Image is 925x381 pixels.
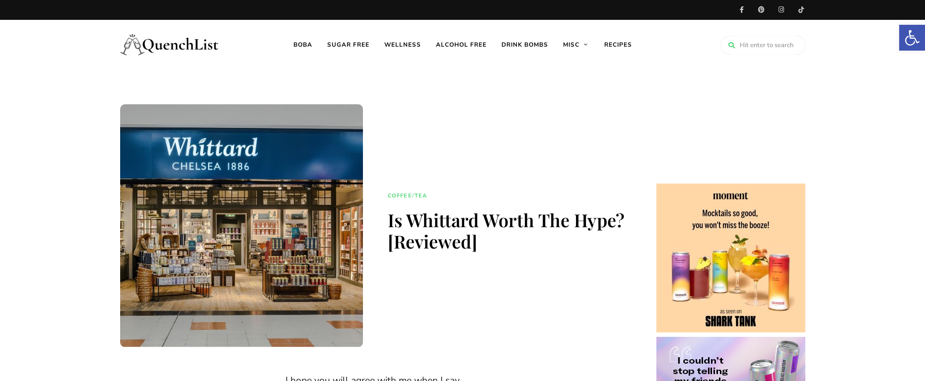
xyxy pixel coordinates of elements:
[494,20,556,69] a: Drink Bombs
[556,20,597,69] a: Misc
[377,20,428,69] a: Wellness
[120,25,219,64] img: Quench List
[428,20,494,69] a: Alcohol free
[388,209,626,252] h1: Is Whittard Worth The Hype? [Reviewed]
[597,20,640,69] a: Recipes
[656,184,805,332] img: cshow.php
[721,36,805,55] input: Hit enter to search
[320,20,377,69] a: Sugar free
[286,20,320,69] a: Boba
[120,104,363,347] img: Whittard
[388,191,412,200] a: Coffee
[388,191,427,200] div: /
[415,191,427,200] a: Tea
